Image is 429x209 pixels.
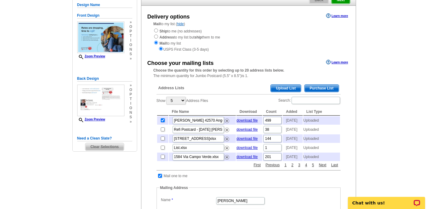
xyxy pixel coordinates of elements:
[129,120,132,124] span: »
[292,97,340,104] input: Search:
[77,118,105,121] a: Zoom Preview
[283,108,302,116] th: Added
[77,13,132,19] h5: Front Design
[158,85,184,91] span: Address Lists
[77,55,105,58] a: Zoom Preview
[225,145,229,149] a: Remove this list
[129,88,132,92] span: o
[236,127,258,132] a: download file
[153,22,160,26] strong: Mail
[310,162,315,168] a: 5
[129,47,132,52] span: n
[129,83,132,88] span: »
[161,197,216,203] label: Name
[129,97,132,101] span: t
[278,96,340,105] label: Search:
[303,116,340,125] td: Uploaded
[153,46,344,52] div: USPS First Class (3-5 days)
[129,20,132,25] span: »
[160,41,167,46] strong: Mail
[177,22,184,26] a: hide
[225,137,229,141] img: delete.png
[153,28,344,52] div: to me (no addresses) to my list but them to me to my list
[236,118,258,123] a: download file
[283,143,302,152] td: [DATE]
[194,35,202,39] strong: ship
[305,85,339,92] span: Purchase List
[129,29,132,34] span: p
[283,134,302,143] td: [DATE]
[283,125,302,134] td: [DATE]
[141,68,356,79] div: The minimum quantity for Jumbo Postcard (5.5" x 8.5")is 1.
[163,173,188,179] td: Mail one to me
[225,119,229,123] img: delete.png
[283,116,302,125] td: [DATE]
[317,162,328,168] a: Next
[303,153,340,161] td: Uploaded
[129,43,132,47] span: o
[160,185,189,190] legend: Mailing Address
[303,108,340,116] th: List Type
[290,162,295,168] a: 2
[160,29,167,33] strong: Ship
[85,143,124,150] span: Clear Selections
[225,136,229,140] a: Remove this list
[160,35,174,39] strong: Address
[236,137,258,141] a: download file
[264,162,281,168] a: Previous
[129,34,132,38] span: t
[271,85,301,92] span: Upload List
[303,125,340,134] td: Uploaded
[77,76,132,82] h5: Back Design
[153,68,284,72] strong: Choose the quantity for this order by selecting up to 20 address lists below.
[303,143,340,152] td: Uploaded
[129,92,132,97] span: p
[77,85,124,116] img: small-thumb.jpg
[326,13,348,18] a: Learn more
[225,146,229,150] img: delete.png
[129,106,132,110] span: o
[169,108,236,116] th: File Name
[129,52,132,56] span: s
[225,154,229,158] a: Remove this list
[225,155,229,160] img: delete.png
[303,134,340,143] td: Uploaded
[77,136,132,141] h5: Need a Clean Slate?
[129,56,132,61] span: »
[225,128,229,132] img: delete.png
[252,162,262,168] a: First
[147,59,214,67] div: Choose your mailing lists
[297,162,302,168] a: 3
[77,22,124,53] img: small-thumb.jpg
[166,97,186,104] select: ShowAddress Files
[304,162,309,168] a: 4
[225,117,229,122] a: Remove this list
[129,101,132,106] span: i
[283,162,288,168] a: 1
[77,2,132,8] h5: Design Name
[330,162,340,168] a: Last
[225,126,229,131] a: Remove this list
[129,25,132,29] span: o
[129,115,132,120] span: s
[236,155,258,159] a: download file
[236,146,258,150] a: download file
[129,38,132,43] span: i
[283,153,302,161] td: [DATE]
[141,21,356,52] div: to my list ( )
[344,190,429,209] iframe: LiveChat chat widget
[129,110,132,115] span: n
[326,60,348,65] a: Learn more
[157,96,208,105] label: Show Address Files
[236,108,262,116] th: Download
[147,13,190,21] div: Delivery options
[263,108,282,116] th: Count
